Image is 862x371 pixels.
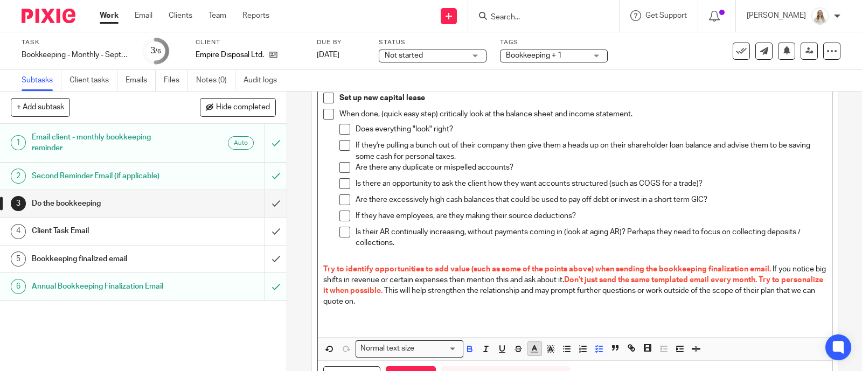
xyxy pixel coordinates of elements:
[11,196,26,211] div: 3
[339,94,425,102] strong: Set up new capital lease
[216,103,270,112] span: Hide completed
[356,211,826,221] p: If they have employees, are they making their source deductions?
[747,10,806,21] p: [PERSON_NAME]
[379,38,486,47] label: Status
[196,38,303,47] label: Client
[32,251,180,267] h1: Bookkeeping finalized email
[32,168,180,184] h1: Second Reminder Email (if applicable)
[11,251,26,267] div: 5
[135,10,152,21] a: Email
[196,70,235,91] a: Notes (0)
[169,10,192,21] a: Clients
[11,169,26,184] div: 2
[356,178,826,189] p: Is there an opportunity to ask the client how they want accounts structured (such as COGS for a t...
[11,279,26,294] div: 6
[22,38,129,47] label: Task
[356,227,826,249] p: Is their AR continually increasing, without payments coming in (look at aging AR)? Perhaps they n...
[356,194,826,205] p: Are there excessively high cash balances that could be used to pay off debt or invest in a short ...
[356,124,826,135] p: Does everything "look" right?
[150,45,161,57] div: 3
[100,10,119,21] a: Work
[356,162,826,173] p: Are there any duplicate or mispelled accounts?
[358,343,417,354] span: Normal text size
[32,195,180,212] h1: Do the bookkeeping
[208,10,226,21] a: Team
[323,276,825,295] span: Don't just send the same templated email every month. Try to personalize it when possible.
[155,48,161,54] small: /6
[500,38,608,47] label: Tags
[317,51,339,59] span: [DATE]
[317,38,365,47] label: Due by
[126,70,156,91] a: Emails
[32,129,180,157] h1: Email client - monthly bookkeeping reminder
[32,278,180,295] h1: Annual Bookkeeping Finalization Email
[339,109,826,120] p: When done, (quick easy step) critically look at the balance sheet and income statement.
[811,8,829,25] img: Headshot%2011-2024%20white%20background%20square%202.JPG
[228,136,254,150] div: Auto
[196,50,264,60] p: Empire Disposal Ltd.
[323,265,771,273] span: Try to identify opportunities to add value (such as some of the points above) when sending the bo...
[69,70,117,91] a: Client tasks
[418,343,457,354] input: Search for option
[200,98,276,116] button: Hide completed
[32,223,180,239] h1: Client Task Email
[356,340,463,357] div: Search for option
[22,50,129,60] div: Bookkeeping - Monthly - September
[22,9,75,23] img: Pixie
[490,13,587,23] input: Search
[323,264,826,307] p: If you notice big shifts in revenue or certain expenses then mention this and ask about it. This ...
[22,70,61,91] a: Subtasks
[11,98,70,116] button: + Add subtask
[506,52,562,59] span: Bookkeeping + 1
[242,10,269,21] a: Reports
[164,70,188,91] a: Files
[385,52,423,59] span: Not started
[11,135,26,150] div: 1
[356,140,826,162] p: If they're pulling a bunch out of their company then give them a heads up on their shareholder lo...
[645,12,687,19] span: Get Support
[244,70,285,91] a: Audit logs
[11,224,26,239] div: 4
